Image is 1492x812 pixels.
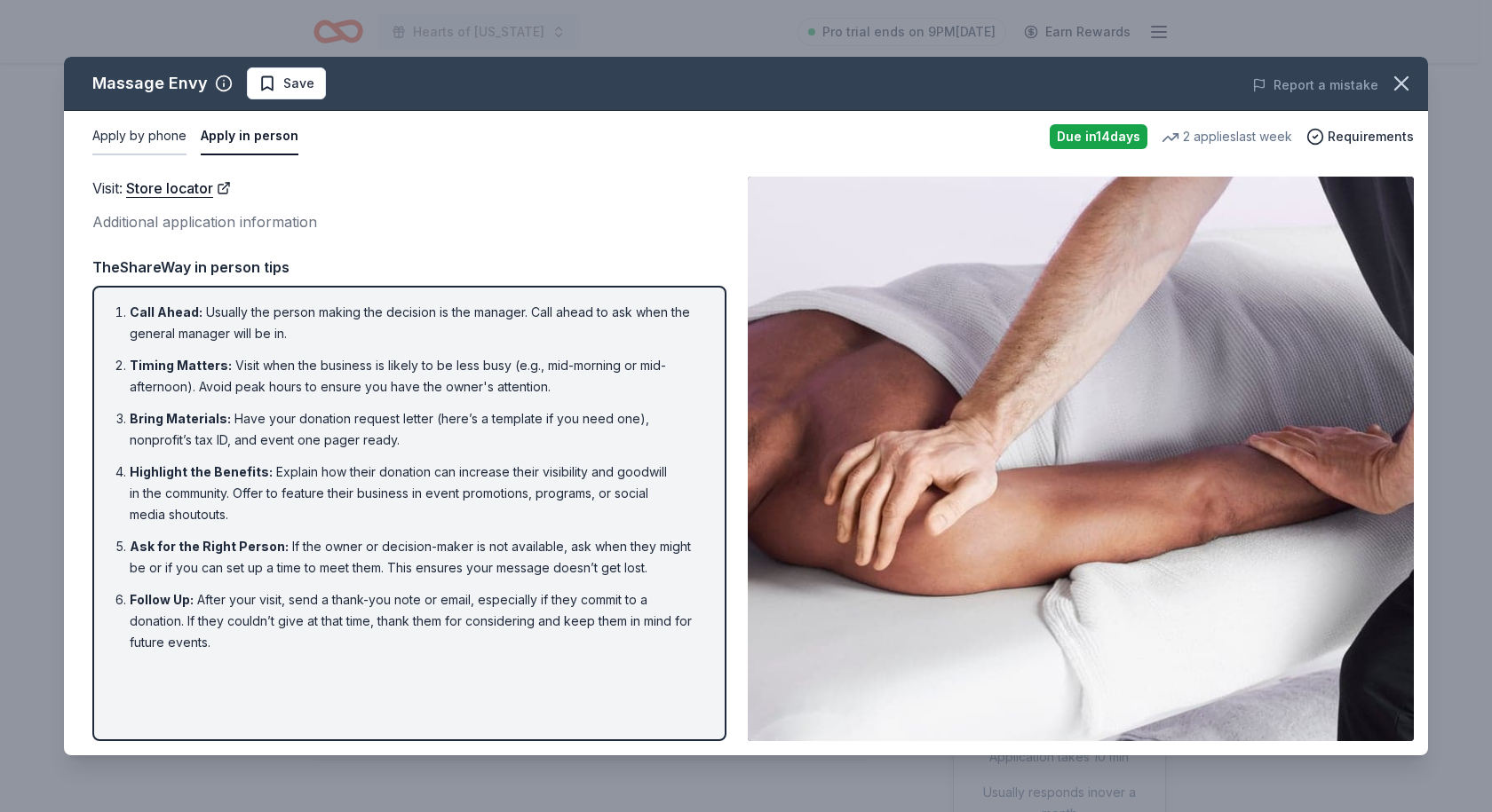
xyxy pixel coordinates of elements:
li: Explain how their donation can increase their visibility and goodwill in the community. Offer to ... [130,461,700,525]
div: Massage Envy [92,69,208,98]
a: Store locator [126,177,231,200]
div: Due in 14 days [1050,124,1147,149]
div: TheShareWay in person tips [92,256,726,279]
span: Follow Up : [130,592,194,607]
img: Image for Massage Envy [748,177,1414,741]
button: Apply in person [201,118,298,155]
button: Requirements [1306,126,1414,147]
span: Timing Matters : [130,358,232,373]
li: After your visit, send a thank-you note or email, especially if they commit to a donation. If the... [130,589,700,653]
span: Highlight the Benefits : [130,464,273,479]
span: Call Ahead : [130,304,202,319]
button: Apply by phone [92,118,186,155]
button: Save [247,67,326,99]
li: If the owner or decision-maker is not available, ask when they might be or if you can set up a ti... [130,536,700,579]
li: Visit when the business is likely to be less busy (e.g., mid-morning or mid-afternoon). Avoid pea... [130,355,700,398]
span: Bring Materials : [130,411,231,426]
button: Report a mistake [1252,75,1378,96]
li: Usually the person making the decision is the manager. Call ahead to ask when the general manager... [130,302,700,344]
li: Have your donation request letter (here’s a template if you need one), nonprofit’s tax ID, and ev... [130,408,700,451]
span: Requirements [1328,126,1414,147]
div: 2 applies last week [1162,126,1292,147]
span: Ask for the Right Person : [130,539,289,554]
span: Save [283,73,314,94]
div: Visit : [92,177,726,200]
div: Additional application information [92,210,726,233]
